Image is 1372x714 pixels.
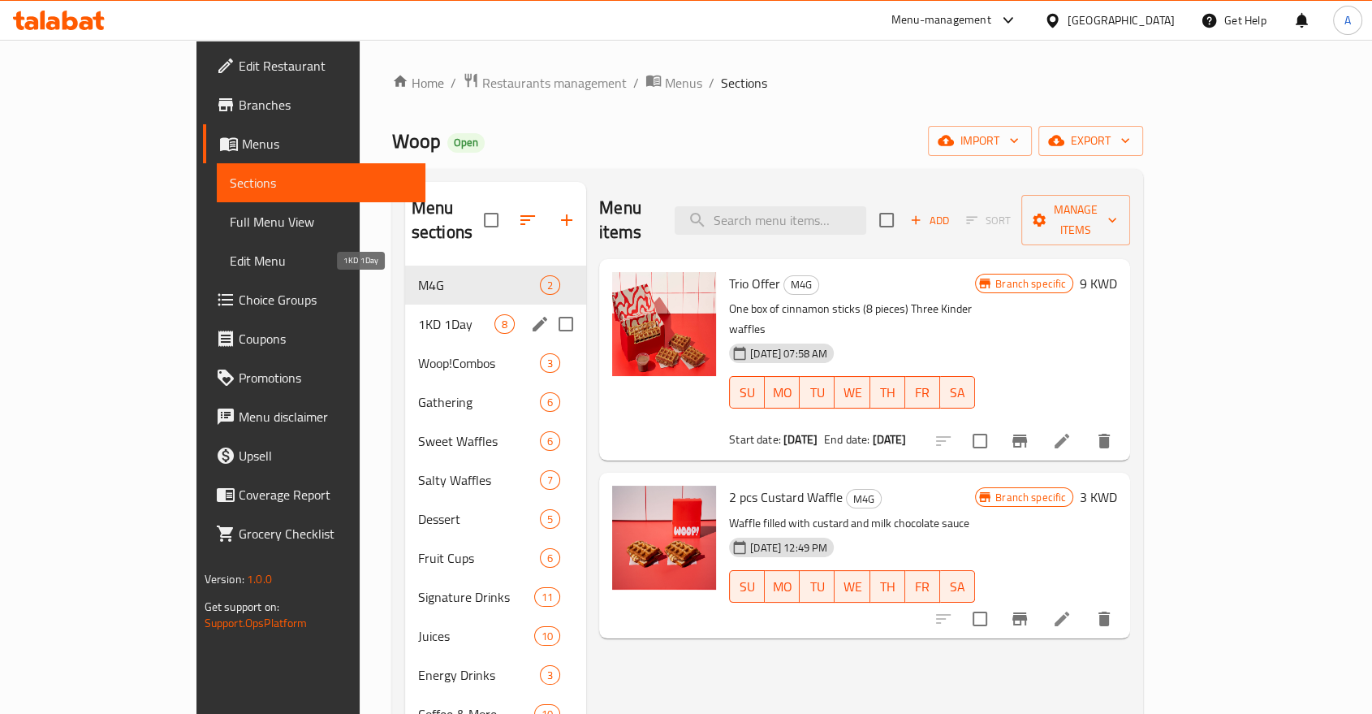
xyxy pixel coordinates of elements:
[645,72,702,93] a: Menus
[841,381,863,405] span: WE
[203,514,425,553] a: Grocery Checklist
[675,206,866,235] input: search
[870,376,905,409] button: TH
[877,381,899,405] span: TH
[729,271,780,296] span: Trio Offer
[482,73,627,93] span: Restaurants management
[451,73,456,93] li: /
[534,626,560,646] div: items
[947,381,969,405] span: SA
[239,329,412,348] span: Coupons
[405,461,586,500] div: Salty Waffles7
[447,136,485,149] span: Open
[239,56,412,76] span: Edit Restaurant
[877,575,899,599] span: TH
[418,431,540,451] div: Sweet Waffles
[230,251,412,270] span: Edit Menu
[392,123,441,159] span: Woop
[540,353,560,373] div: items
[912,381,934,405] span: FR
[541,551,559,566] span: 6
[1085,599,1124,638] button: delete
[835,570,869,603] button: WE
[784,275,818,294] span: M4G
[541,395,559,410] span: 6
[1080,486,1117,508] h6: 3 KWD
[904,208,956,233] button: Add
[239,290,412,309] span: Choice Groups
[721,73,767,93] span: Sections
[535,629,559,644] span: 10
[783,275,819,295] div: M4G
[528,312,552,336] button: edit
[405,539,586,578] div: Fruit Cups6
[846,489,882,508] div: M4G
[203,397,425,436] a: Menu disclaimer
[633,73,639,93] li: /
[547,201,586,240] button: Add section
[242,134,412,154] span: Menus
[870,570,905,603] button: TH
[540,509,560,529] div: items
[405,617,586,656] div: Juices10
[447,133,485,153] div: Open
[217,163,425,202] a: Sections
[941,131,1019,151] span: import
[405,266,586,305] div: M4G2
[1085,422,1124,461] button: delete
[405,344,586,383] div: Woop!Combos3
[203,46,425,85] a: Edit Restaurant
[418,665,540,685] span: Energy Drinks
[1051,131,1130,151] span: export
[771,575,793,599] span: MO
[541,473,559,488] span: 7
[230,212,412,232] span: Full Menu View
[418,392,540,412] span: Gathering
[540,470,560,490] div: items
[418,353,540,373] span: Woop!Combos
[824,429,869,450] span: End date:
[963,424,997,458] span: Select to update
[963,602,997,636] span: Select to update
[405,422,586,461] div: Sweet Waffles6
[418,587,534,607] span: Signature Drinks
[418,509,540,529] span: Dessert
[891,11,991,30] div: Menu-management
[239,368,412,387] span: Promotions
[729,570,765,603] button: SU
[541,356,559,371] span: 3
[540,548,560,568] div: items
[405,500,586,539] div: Dessert5
[940,570,975,603] button: SA
[205,569,244,590] span: Version:
[1034,200,1117,240] span: Manage items
[203,85,425,124] a: Branches
[1080,272,1117,295] h6: 9 KWD
[904,208,956,233] span: Add item
[418,626,534,646] div: Juices
[535,590,559,605] span: 11
[744,346,834,361] span: [DATE] 07:58 AM
[541,278,559,293] span: 2
[1038,126,1143,156] button: export
[239,446,412,465] span: Upsell
[729,376,765,409] button: SU
[599,196,655,244] h2: Menu items
[495,317,514,332] span: 8
[612,486,716,590] img: 2 pcs Custard Waffle
[239,95,412,115] span: Branches
[418,275,540,295] span: M4G
[806,381,828,405] span: TU
[540,665,560,685] div: items
[203,319,425,358] a: Coupons
[956,208,1021,233] span: Select section first
[540,431,560,451] div: items
[729,429,781,450] span: Start date:
[494,314,515,334] div: items
[912,575,934,599] span: FR
[205,596,279,617] span: Get support on:
[418,470,540,490] span: Salty Waffles
[905,376,940,409] button: FR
